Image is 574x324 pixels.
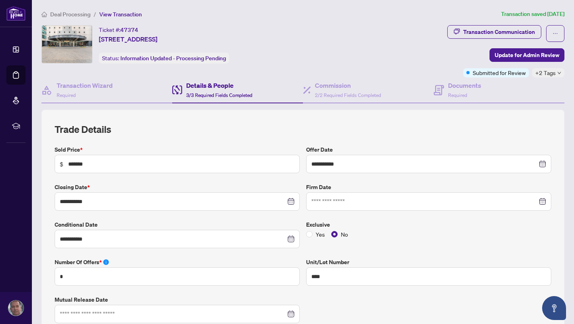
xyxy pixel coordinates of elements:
[186,92,252,98] span: 3/3 Required Fields Completed
[55,295,300,304] label: Mutual Release Date
[8,300,24,316] img: Profile Icon
[306,145,551,154] label: Offer Date
[55,145,300,154] label: Sold Price
[103,259,109,265] span: info-circle
[99,53,229,63] div: Status:
[99,25,138,34] div: Ticket #:
[448,81,481,90] h4: Documents
[99,34,157,44] span: [STREET_ADDRESS]
[57,81,113,90] h4: Transaction Wizard
[542,296,566,320] button: Open asap
[489,48,564,62] button: Update for Admin Review
[186,81,252,90] h4: Details & People
[55,220,300,229] label: Conditional Date
[552,31,558,36] span: ellipsis
[99,11,142,18] span: View Transaction
[55,123,551,136] h2: Trade Details
[495,49,559,61] span: Update for Admin Review
[306,183,551,192] label: Firm Date
[120,26,138,34] span: 47374
[338,230,351,239] span: No
[94,10,96,19] li: /
[6,6,26,21] img: logo
[120,55,226,62] span: Information Updated - Processing Pending
[557,71,561,75] span: down
[501,10,564,19] article: Transaction saved [DATE]
[473,68,526,77] span: Submitted for Review
[55,183,300,192] label: Closing Date
[41,12,47,17] span: home
[315,92,381,98] span: 2/2 Required Fields Completed
[306,258,551,267] label: Unit/Lot Number
[55,258,300,267] label: Number of offers
[306,220,551,229] label: Exclusive
[463,26,535,38] div: Transaction Communication
[315,81,381,90] h4: Commission
[535,68,556,77] span: +2 Tags
[447,25,541,39] button: Transaction Communication
[42,26,92,63] img: IMG-C12113754_1.jpg
[60,160,63,168] span: $
[313,230,328,239] span: Yes
[57,92,76,98] span: Required
[448,92,467,98] span: Required
[50,11,90,18] span: Deal Processing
